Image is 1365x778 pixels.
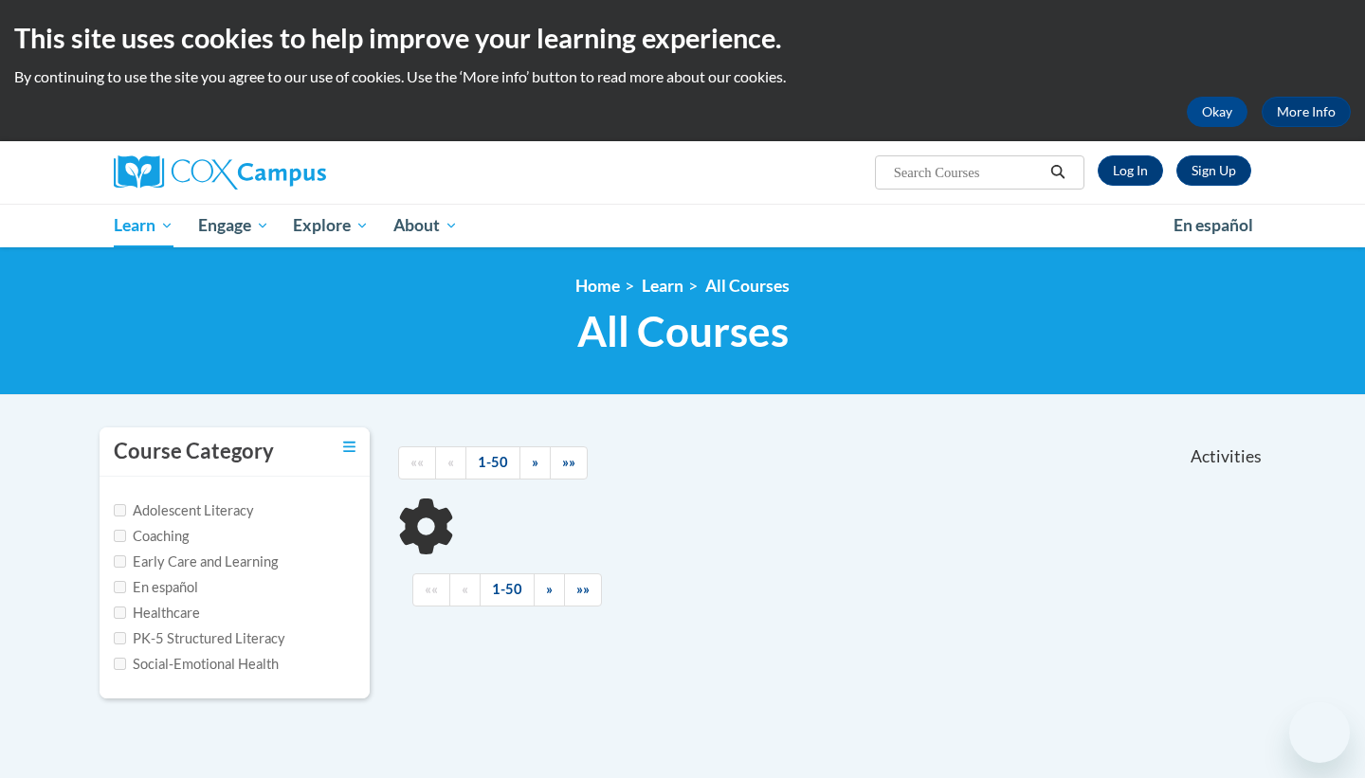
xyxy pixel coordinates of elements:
input: Checkbox for Options [114,504,126,516]
span: «« [425,581,438,597]
a: 1-50 [480,573,535,606]
a: Engage [186,204,282,247]
a: End [550,446,588,479]
a: Begining [398,446,436,479]
a: Cox Campus [114,155,474,190]
label: Coaching [114,526,189,547]
a: Log In [1098,155,1163,186]
input: Checkbox for Options [114,658,126,670]
a: All Courses [705,276,790,296]
a: Register [1176,155,1251,186]
a: End [564,573,602,606]
label: PK-5 Structured Literacy [114,628,285,649]
input: Checkbox for Options [114,530,126,542]
input: Checkbox for Options [114,606,126,619]
span: «« [410,454,424,470]
a: En español [1161,206,1265,245]
a: Learn [101,204,186,247]
a: Learn [642,276,683,296]
span: Explore [293,214,369,237]
a: More Info [1262,97,1351,127]
label: Early Care and Learning [114,552,278,572]
a: Next [519,446,551,479]
span: » [532,454,538,470]
label: Social-Emotional Health [114,654,279,675]
img: Cox Campus [114,155,326,190]
input: Checkbox for Options [114,555,126,568]
a: Begining [412,573,450,606]
span: Activities [1191,446,1262,467]
a: Explore [281,204,381,247]
label: Healthcare [114,603,200,624]
a: About [381,204,470,247]
a: Next [534,573,565,606]
div: Main menu [85,204,1280,247]
a: Home [575,276,620,296]
iframe: Button to launch messaging window [1289,702,1350,763]
span: « [462,581,468,597]
label: Adolescent Literacy [114,500,254,521]
span: All Courses [577,306,789,356]
label: En español [114,577,198,598]
h2: This site uses cookies to help improve your learning experience. [14,19,1351,57]
h3: Course Category [114,437,274,466]
p: By continuing to use the site you agree to our use of cookies. Use the ‘More info’ button to read... [14,66,1351,87]
input: Checkbox for Options [114,632,126,644]
span: »» [576,581,590,597]
span: About [393,214,458,237]
span: »» [562,454,575,470]
a: Previous [449,573,481,606]
span: » [546,581,553,597]
span: « [447,454,454,470]
input: Checkbox for Options [114,581,126,593]
input: Search Courses [892,161,1044,184]
span: En español [1174,215,1253,235]
a: Toggle collapse [343,437,355,458]
a: 1-50 [465,446,520,479]
button: Okay [1187,97,1247,127]
span: Engage [198,214,269,237]
span: Learn [114,214,173,237]
button: Search [1044,161,1072,184]
a: Previous [435,446,466,479]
